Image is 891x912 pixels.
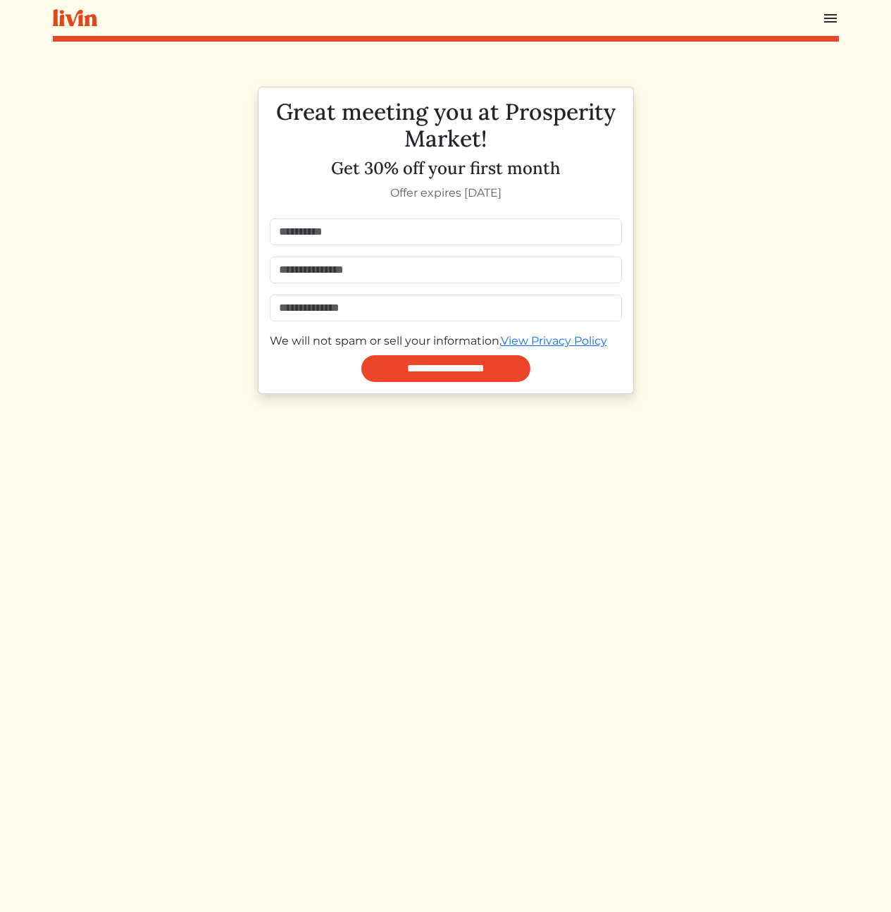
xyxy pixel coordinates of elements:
h4: Get 30% off your first month [270,159,622,179]
h2: Great meeting you at Prosperity Market! [270,99,622,153]
img: menu_hamburger-cb6d353cf0ecd9f46ceae1c99ecbeb4a00e71ca567a856bd81f57e9d8c17bb26.svg [822,10,839,27]
div: We will not spam or sell your information. [270,333,622,350]
a: View Privacy Policy [501,334,607,347]
p: Offer expires [DATE] [270,185,622,202]
img: livin-logo-a0d97d1a881af30f6274990eb6222085a2533c92bbd1e4f22c21b4f0d0e3210c.svg [53,9,97,27]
